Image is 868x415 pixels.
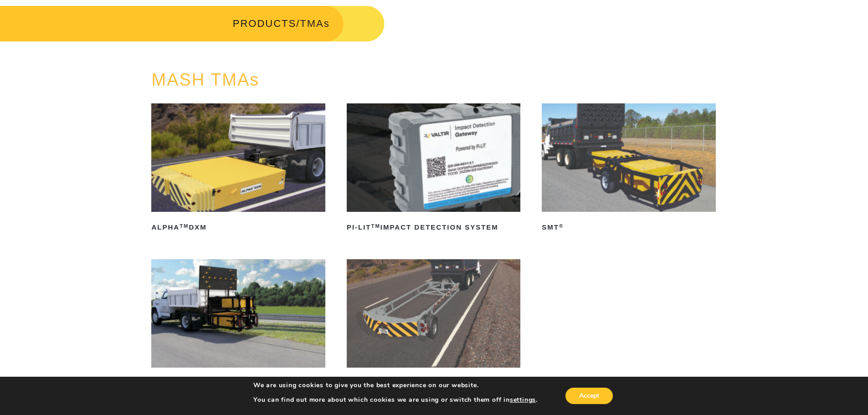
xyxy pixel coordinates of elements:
p: We are using cookies to give you the best experience on our website. [253,381,538,389]
a: SMT® [542,103,715,235]
h2: SS180 M [151,376,325,390]
sup: TM [371,223,380,229]
button: settings [510,396,536,404]
a: MASH TMAs [151,70,259,89]
a: SS180®M [151,259,325,390]
a: ALPHATMDXM [151,103,325,235]
span: TMAs [300,18,329,29]
sup: ® [559,223,564,229]
p: You can find out more about which cookies we are using or switch them off in . [253,396,538,404]
button: Accept [565,388,613,404]
a: VORTEQ®M [347,259,520,390]
sup: TM [180,223,189,229]
h2: VORTEQ M [347,376,520,390]
h2: PI-LIT Impact Detection System [347,220,520,235]
a: PI-LITTMImpact Detection System [347,103,520,235]
h2: ALPHA DXM [151,220,325,235]
h2: SMT [542,220,715,235]
a: PRODUCTS [233,18,296,29]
